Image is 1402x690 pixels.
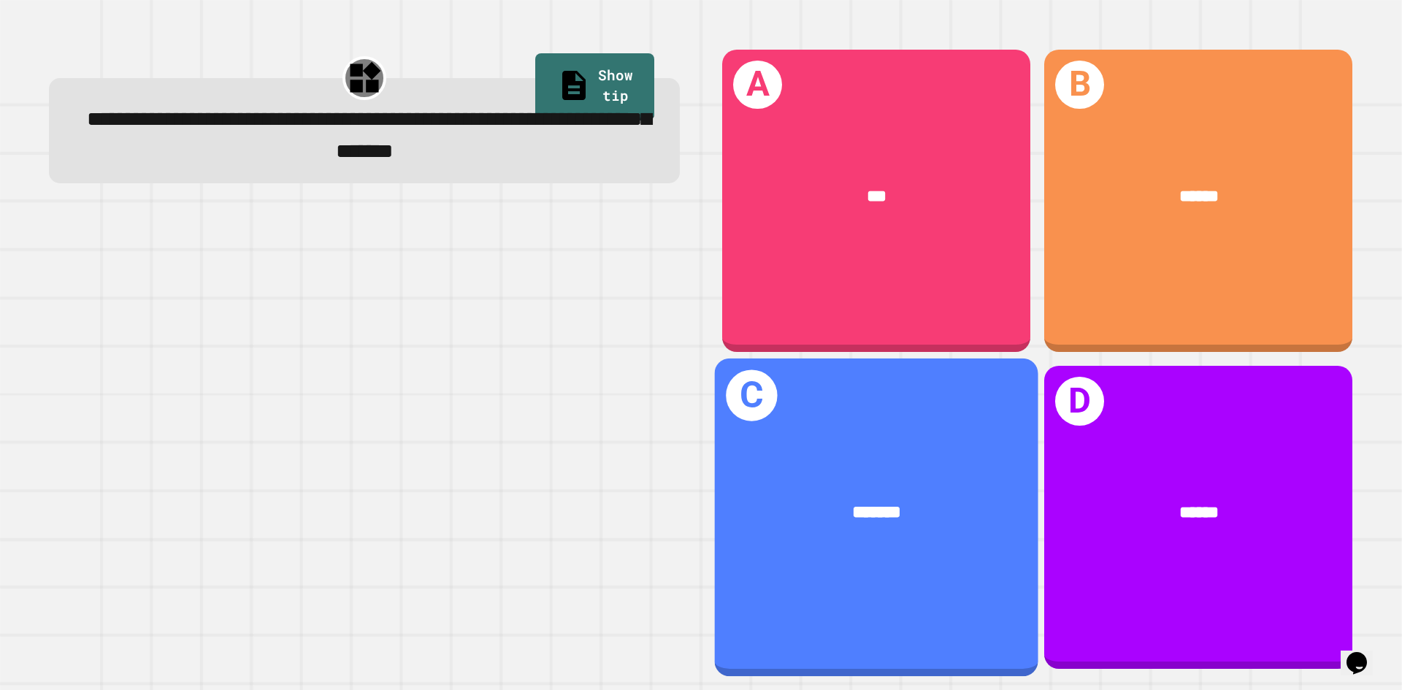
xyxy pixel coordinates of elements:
[733,61,782,110] h1: A
[1055,61,1104,110] h1: B
[726,370,777,421] h1: C
[535,53,654,120] a: Show tip
[1341,632,1387,675] iframe: chat widget
[1055,377,1104,426] h1: D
